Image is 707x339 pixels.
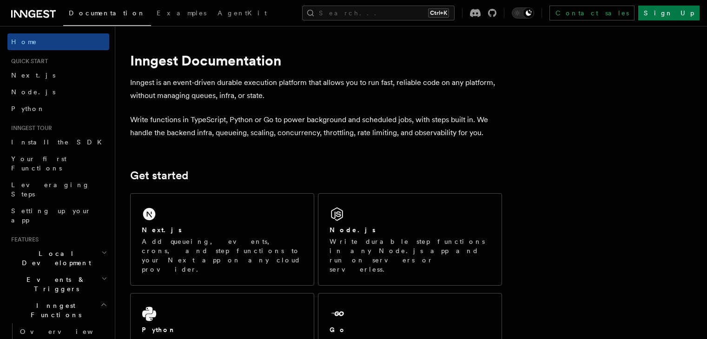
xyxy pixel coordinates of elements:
[7,33,109,50] a: Home
[7,100,109,117] a: Python
[130,169,188,182] a: Get started
[11,105,45,112] span: Python
[302,6,455,20] button: Search...Ctrl+K
[7,150,109,176] a: Your first Functions
[20,328,116,335] span: Overview
[7,297,109,323] button: Inngest Functions
[7,275,101,293] span: Events & Triggers
[142,325,176,334] h2: Python
[11,37,37,46] span: Home
[512,7,534,19] button: Toggle dark mode
[130,76,502,102] p: Inngest is an event-driven durable execution platform that allows you to run fast, reliable code ...
[638,6,700,20] a: Sign Up
[11,72,55,79] span: Next.js
[7,202,109,228] a: Setting up your app
[151,3,212,25] a: Examples
[63,3,151,26] a: Documentation
[318,193,502,286] a: Node.jsWrite durable step functions in any Node.js app and run on servers or serverless.
[142,225,182,235] h2: Next.js
[157,9,206,17] span: Examples
[7,176,109,202] a: Leveraging Steps
[11,138,107,146] span: Install the SDK
[142,237,303,274] p: Add queueing, events, crons, and step functions to your Next app on any cloud provider.
[7,134,109,150] a: Install the SDK
[11,155,66,172] span: Your first Functions
[330,225,376,235] h2: Node.js
[130,113,502,139] p: Write functions in TypeScript, Python or Go to power background and scheduled jobs, with steps bu...
[130,193,314,286] a: Next.jsAdd queueing, events, crons, and step functions to your Next app on any cloud provider.
[218,9,267,17] span: AgentKit
[330,325,346,334] h2: Go
[7,58,48,65] span: Quick start
[7,84,109,100] a: Node.js
[7,124,52,132] span: Inngest tour
[428,8,449,18] kbd: Ctrl+K
[7,301,100,319] span: Inngest Functions
[7,245,109,271] button: Local Development
[7,271,109,297] button: Events & Triggers
[330,237,490,274] p: Write durable step functions in any Node.js app and run on servers or serverless.
[69,9,145,17] span: Documentation
[549,6,634,20] a: Contact sales
[11,207,91,224] span: Setting up your app
[212,3,272,25] a: AgentKit
[11,181,90,198] span: Leveraging Steps
[7,249,101,267] span: Local Development
[7,236,39,243] span: Features
[11,88,55,96] span: Node.js
[130,52,502,69] h1: Inngest Documentation
[7,67,109,84] a: Next.js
